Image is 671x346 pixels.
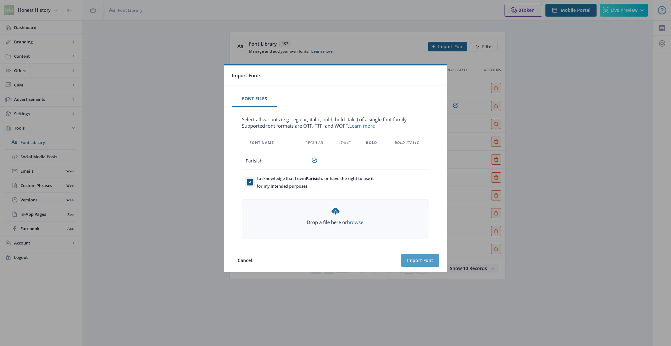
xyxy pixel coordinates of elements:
span: Italic [339,139,351,147]
a: Learn more [349,123,375,129]
span: Font Files [242,96,267,101]
span: Font Name [250,139,274,147]
span: Bold Italic [395,139,419,147]
span: Bold [366,139,377,147]
span: I acknowledge that I own , or have the right to use it for my intended purposes. [253,175,378,190]
div: Parisish [246,157,293,165]
button: Import Font [401,254,439,267]
span: Import Fonts [232,71,261,80]
div: Drop a file here or . [307,206,365,225]
p: Select all variants (e.g. regular, italic, bold, bold-italic) of a single font family. Supported ... [242,116,429,129]
b: Parisish [306,176,322,181]
a: Font Files [232,91,277,106]
span: Regular [305,139,323,147]
button: Cancel [232,254,258,267]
